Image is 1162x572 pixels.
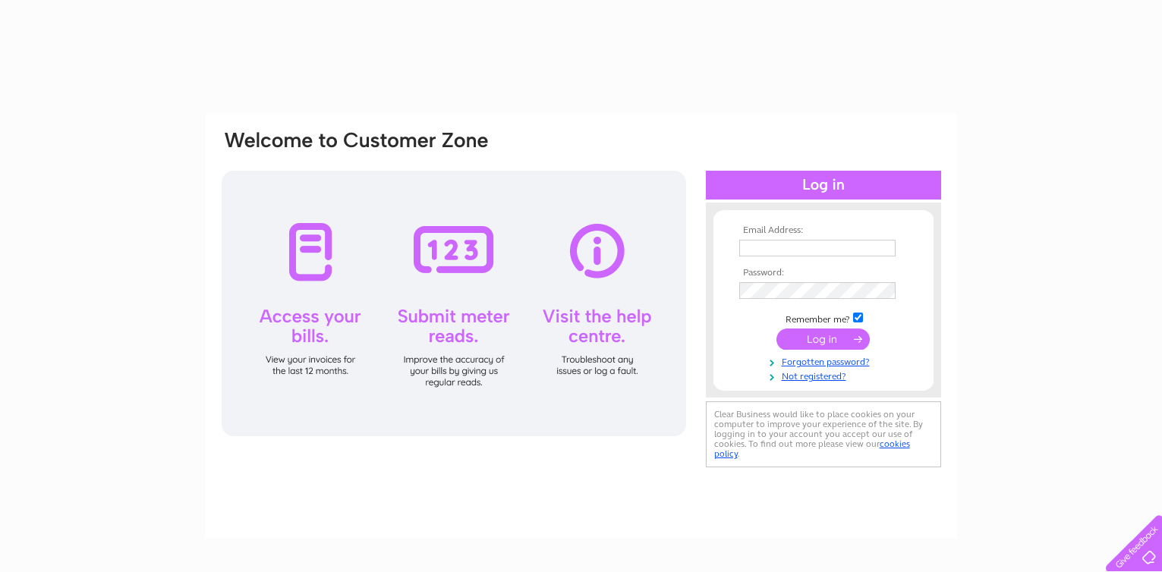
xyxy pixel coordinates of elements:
td: Remember me? [735,310,912,325]
input: Submit [776,328,870,350]
div: Clear Business would like to place cookies on your computer to improve your experience of the sit... [706,401,941,467]
a: cookies policy [714,438,910,459]
a: Forgotten password? [739,354,912,368]
th: Password: [735,268,912,278]
a: Not registered? [739,368,912,382]
th: Email Address: [735,225,912,236]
